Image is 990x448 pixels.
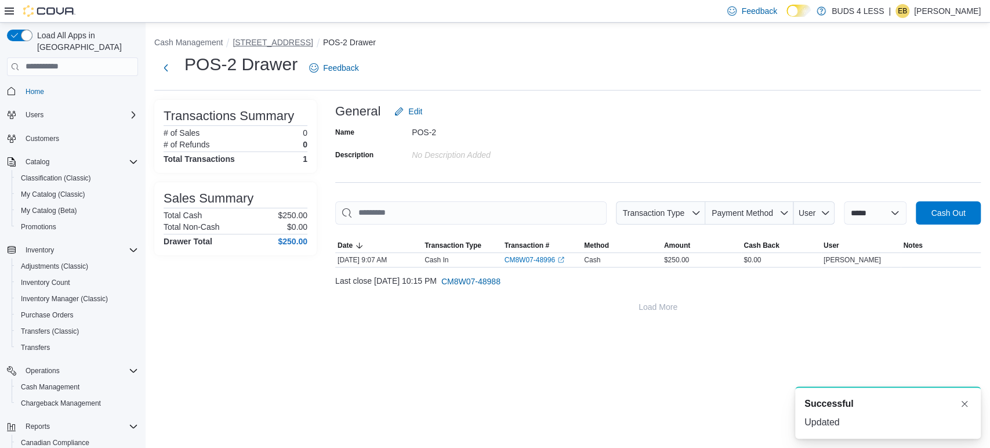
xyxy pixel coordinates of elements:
[916,201,981,225] button: Cash Out
[21,243,138,257] span: Inventory
[664,241,690,250] span: Amount
[26,245,54,255] span: Inventory
[287,222,307,232] p: $0.00
[2,242,143,258] button: Inventory
[16,204,138,218] span: My Catalog (Beta)
[895,4,909,18] div: Elisabeth Brown
[584,241,609,250] span: Method
[21,84,138,99] span: Home
[582,239,662,252] button: Method
[412,146,567,160] div: No Description added
[335,201,607,225] input: This is a search bar. As you type, the results lower in the page will automatically filter.
[335,295,981,319] button: Load More
[335,128,354,137] label: Name
[2,363,143,379] button: Operations
[584,255,600,265] span: Cash
[21,399,101,408] span: Chargeback Management
[16,308,78,322] a: Purchase Orders
[21,343,50,352] span: Transfers
[16,341,138,355] span: Transfers
[16,187,90,201] a: My Catalog (Classic)
[21,278,70,287] span: Inventory Count
[16,292,138,306] span: Inventory Manager (Classic)
[824,241,839,250] span: User
[21,262,88,271] span: Adjustments (Classic)
[557,256,564,263] svg: External link
[901,239,981,252] button: Notes
[425,255,448,265] p: Cash In
[741,253,821,267] div: $0.00
[21,364,138,378] span: Operations
[154,38,223,47] button: Cash Management
[662,239,742,252] button: Amount
[16,187,138,201] span: My Catalog (Classic)
[26,110,43,120] span: Users
[16,341,55,355] a: Transfers
[304,56,363,80] a: Feedback
[616,201,705,225] button: Transaction Type
[164,140,209,149] h6: # of Refunds
[26,157,49,167] span: Catalog
[303,128,307,138] p: 0
[23,5,75,17] img: Cova
[16,220,61,234] a: Promotions
[335,104,380,118] h3: General
[164,237,212,246] h4: Drawer Total
[164,128,200,138] h6: # of Sales
[12,258,143,274] button: Adjustments (Classic)
[705,201,793,225] button: Payment Method
[16,276,75,290] a: Inventory Count
[16,324,84,338] a: Transfers (Classic)
[21,85,49,99] a: Home
[2,83,143,100] button: Home
[505,255,564,265] a: CM8W07-48996External link
[335,270,981,293] div: Last close [DATE] 10:15 PM
[437,270,505,293] button: CM8W07-48988
[184,53,298,76] h1: POS-2 Drawer
[21,243,59,257] button: Inventory
[21,294,108,304] span: Inventory Manager (Classic)
[16,171,96,185] a: Classification (Classic)
[804,416,971,429] div: Updated
[505,241,549,250] span: Transaction #
[712,208,773,218] span: Payment Method
[303,140,307,149] p: 0
[502,239,582,252] button: Transaction #
[233,38,313,47] button: [STREET_ADDRESS]
[21,438,89,447] span: Canadian Compliance
[799,208,816,218] span: User
[914,4,981,18] p: [PERSON_NAME]
[931,207,965,219] span: Cash Out
[21,310,74,320] span: Purchase Orders
[278,211,307,220] p: $250.00
[741,5,777,17] span: Feedback
[335,253,422,267] div: [DATE] 9:07 AM
[889,4,891,18] p: |
[12,274,143,291] button: Inventory Count
[639,301,677,313] span: Load More
[793,201,835,225] button: User
[16,380,84,394] a: Cash Management
[16,396,106,410] a: Chargeback Management
[2,130,143,147] button: Customers
[12,323,143,339] button: Transfers (Classic)
[804,397,971,411] div: Notification
[21,108,48,122] button: Users
[21,206,77,215] span: My Catalog (Beta)
[21,420,55,433] button: Reports
[16,259,93,273] a: Adjustments (Classic)
[16,396,138,410] span: Chargeback Management
[408,106,422,117] span: Edit
[390,100,427,123] button: Edit
[12,307,143,323] button: Purchase Orders
[16,292,113,306] a: Inventory Manager (Classic)
[26,87,44,96] span: Home
[164,222,220,232] h6: Total Non-Cash
[278,237,307,246] h4: $250.00
[12,339,143,356] button: Transfers
[744,241,779,250] span: Cash Back
[958,397,971,411] button: Dismiss toast
[2,418,143,435] button: Reports
[335,150,373,160] label: Description
[12,395,143,411] button: Chargeback Management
